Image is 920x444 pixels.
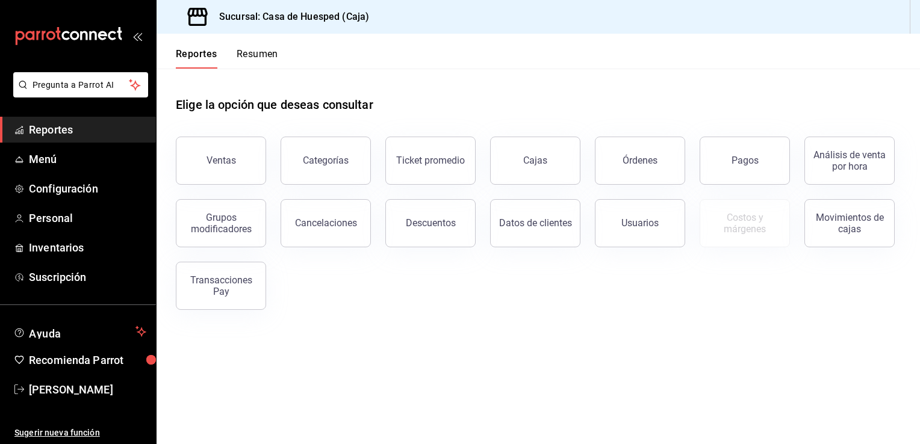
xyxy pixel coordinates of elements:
button: Grupos modificadores [176,199,266,247]
div: Ticket promedio [396,155,465,166]
span: Personal [29,210,146,226]
button: Pregunta a Parrot AI [13,72,148,97]
div: navigation tabs [176,48,278,69]
div: Categorías [303,155,349,166]
button: Contrata inventarios para ver este reporte [700,199,790,247]
a: Pregunta a Parrot AI [8,87,148,100]
button: Cancelaciones [281,199,371,247]
div: Usuarios [621,217,659,229]
div: Cancelaciones [295,217,357,229]
button: Ventas [176,137,266,185]
div: Ventas [207,155,236,166]
div: Datos de clientes [499,217,572,229]
div: Costos y márgenes [707,212,782,235]
button: Órdenes [595,137,685,185]
span: Recomienda Parrot [29,352,146,368]
span: Sugerir nueva función [14,427,146,439]
button: Reportes [176,48,217,69]
div: Órdenes [623,155,657,166]
div: Transacciones Pay [184,274,258,297]
button: Descuentos [385,199,476,247]
button: Movimientos de cajas [804,199,895,247]
h1: Elige la opción que deseas consultar [176,96,373,114]
span: Ayuda [29,324,131,339]
span: Configuración [29,180,146,197]
span: [PERSON_NAME] [29,381,146,398]
button: Ticket promedio [385,137,476,185]
button: Cajas [490,137,580,185]
span: Pregunta a Parrot AI [33,79,129,91]
span: Reportes [29,122,146,138]
div: Cajas [523,155,547,166]
div: Grupos modificadores [184,212,258,235]
span: Inventarios [29,239,146,256]
button: Usuarios [595,199,685,247]
div: Análisis de venta por hora [812,149,887,172]
div: Descuentos [406,217,456,229]
button: Pagos [700,137,790,185]
button: Análisis de venta por hora [804,137,895,185]
button: Datos de clientes [490,199,580,247]
h3: Sucursal: Casa de Huesped (Caja) [210,10,369,24]
div: Movimientos de cajas [812,212,887,235]
span: Suscripción [29,269,146,285]
div: Pagos [732,155,759,166]
span: Menú [29,151,146,167]
button: Resumen [237,48,278,69]
button: Categorías [281,137,371,185]
button: open_drawer_menu [132,31,142,41]
button: Transacciones Pay [176,262,266,310]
